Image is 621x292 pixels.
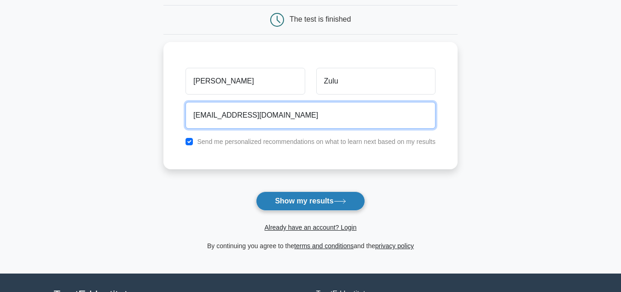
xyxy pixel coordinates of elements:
a: privacy policy [375,242,414,250]
button: Show my results [256,191,365,211]
input: Last name [316,68,435,95]
label: Send me personalized recommendations on what to learn next based on my results [197,138,435,145]
input: Email [186,102,435,129]
a: terms and conditions [294,242,354,250]
div: By continuing you agree to the and the [158,240,463,251]
div: The test is finished [290,15,351,23]
input: First name [186,68,305,95]
a: Already have an account? Login [264,224,356,231]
